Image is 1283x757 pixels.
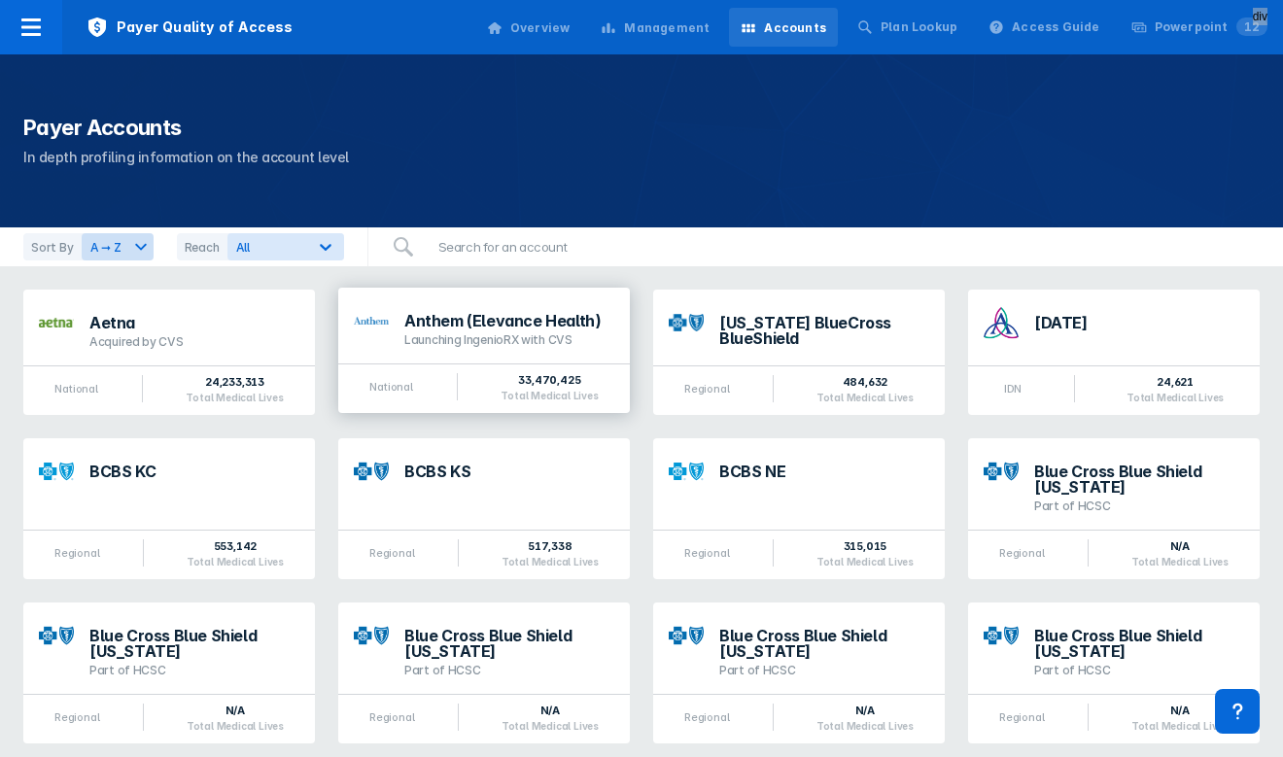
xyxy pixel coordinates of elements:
div: Access Guide [1012,18,1099,36]
div: Blue Cross Blue Shield [US_STATE] [1034,464,1244,495]
a: Blue Cross Blue Shield [US_STATE]Part of HCSCRegionalN/ATotal Medical Lives [968,438,1260,579]
span: 12 [1236,17,1267,36]
div: Total Medical Lives [816,556,914,568]
div: Overview [510,19,571,37]
div: Plan Lookup [881,18,957,36]
div: IDN [1004,382,1022,396]
div: 24,621 [1127,374,1224,390]
div: Regional [369,546,414,560]
div: 315,015 [816,538,914,554]
div: Part of HCSC [1034,499,1244,514]
div: Regional [999,710,1044,724]
img: bcbs-ok.png [669,618,704,653]
a: Overview [475,8,582,47]
div: Total Medical Lives [1127,392,1224,403]
a: AetnaAcquired by CVSNational24,233,313Total Medical Lives [23,290,315,415]
a: BCBS NERegional315,015Total Medical Lives [653,438,945,579]
div: [US_STATE] BlueCross BlueShield [719,315,929,346]
img: bcbs-mt.png [39,618,74,653]
div: Part of HCSC [1034,663,1244,678]
div: Aetna [89,315,299,330]
div: Acquired by CVS [89,334,299,350]
div: Management [624,19,710,37]
div: BCBS KS [404,464,614,479]
a: Management [589,8,721,47]
div: 33,470,425 [501,372,598,388]
div: Total Medical Lives [501,390,598,401]
a: [DATE]IDN24,621Total Medical Lives [968,290,1260,415]
div: Total Medical Lives [502,556,599,568]
img: bcbs-nm.png [354,618,389,653]
a: [US_STATE] BlueCross BlueShieldRegional484,632Total Medical Lives [653,290,945,415]
div: Total Medical Lives [187,720,284,732]
div: N/A [816,703,914,718]
div: A ➞ Z [83,238,129,257]
div: Sort By [23,233,82,260]
img: bcbs-tx.png [984,618,1019,653]
a: BCBS KCRegional553,142Total Medical Lives [23,438,315,579]
div: Blue Cross Blue Shield [US_STATE] [719,628,929,659]
div: Regional [684,546,729,560]
div: Reach [177,233,227,260]
div: Total Medical Lives [187,556,284,568]
div: Total Medical Lives [816,392,914,403]
div: Powerpoint [1155,18,1267,36]
img: ascension-health.png [984,305,1019,340]
div: 553,142 [187,538,284,554]
div: Contact Support [1215,689,1260,734]
div: Total Medical Lives [502,720,599,732]
div: National [369,380,412,394]
div: Regional [999,546,1044,560]
div: Anthem (Elevance Health) [404,313,614,328]
button: A ➞ Z [82,233,154,260]
input: Search for an account [427,227,646,266]
div: Regional [684,710,729,724]
img: bcbs-ne.png [669,454,704,489]
div: National [54,382,97,396]
div: Accounts [764,19,826,37]
div: Part of HCSC [404,663,614,678]
img: bcbs-il.png [984,454,1019,489]
div: BCBS NE [719,464,929,479]
div: N/A [187,703,284,718]
img: bcbs-ks.png [354,454,389,489]
a: Blue Cross Blue Shield [US_STATE]Part of HCSCRegionalN/ATotal Medical Lives [338,602,630,743]
h1: Payer Accounts [23,113,1260,142]
img: aetna.png [39,318,74,327]
div: Regional [684,382,729,396]
div: Blue Cross Blue Shield [US_STATE] [404,628,614,659]
div: Total Medical Lives [1131,556,1229,568]
div: N/A [1131,538,1229,554]
div: Launching IngenioRX with CVS [404,332,614,348]
a: BCBS KSRegional517,338Total Medical Lives [338,438,630,579]
div: Total Medical Lives [1131,720,1229,732]
img: bcbs-ar.png [669,314,704,332]
div: Part of HCSC [89,663,299,678]
img: anthem.png [354,317,389,325]
div: 517,338 [502,538,599,554]
div: Regional [369,710,414,724]
div: 24,233,313 [186,374,283,390]
div: Total Medical Lives [186,392,283,403]
div: 484,632 [816,374,914,390]
a: Blue Cross Blue Shield [US_STATE]Part of HCSCRegionalN/ATotal Medical Lives [653,602,945,743]
a: Accounts [729,8,838,47]
div: N/A [1131,703,1229,718]
div: [DATE] [1034,315,1244,330]
p: In depth profiling information on the account level [23,146,1260,169]
div: N/A [502,703,599,718]
div: Regional [54,710,99,724]
div: Part of HCSC [719,663,929,678]
a: Blue Cross Blue Shield [US_STATE]Part of HCSCRegionalN/ATotal Medical Lives [968,602,1260,743]
div: Regional [54,546,99,560]
a: Blue Cross Blue Shield [US_STATE]Part of HCSCRegionalN/ATotal Medical Lives [23,602,315,743]
span: All [236,240,250,255]
a: Anthem (Elevance Health)Launching IngenioRX with CVSNational33,470,425Total Medical Lives [338,290,630,415]
div: BCBS KC [89,464,299,479]
div: Blue Cross Blue Shield [US_STATE] [89,628,299,659]
img: bcbs-kansas-city.png [39,454,74,489]
div: Total Medical Lives [816,720,914,732]
div: Blue Cross Blue Shield [US_STATE] [1034,628,1244,659]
